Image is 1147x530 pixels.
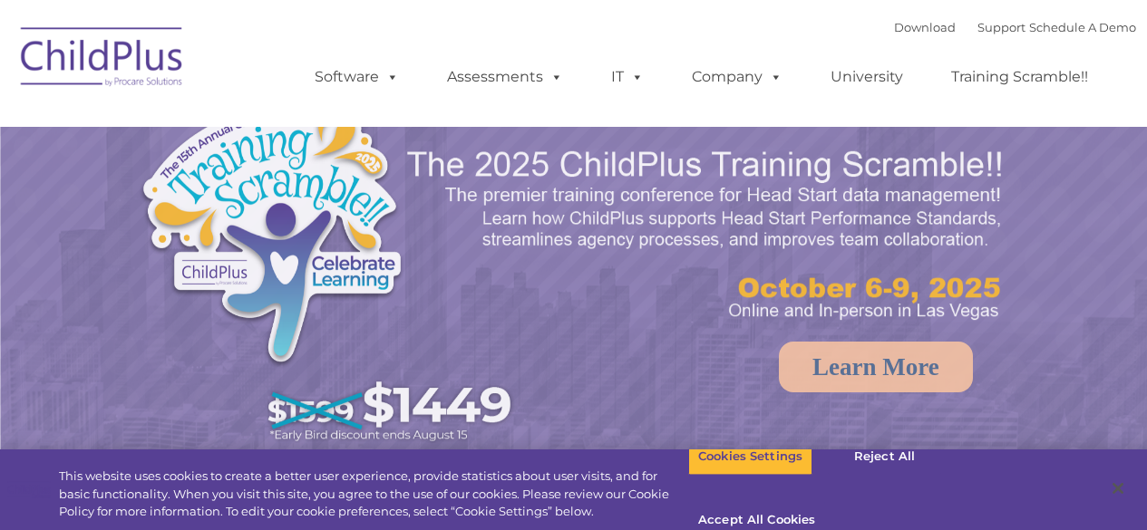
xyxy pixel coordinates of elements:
[1029,20,1136,34] a: Schedule A Demo
[429,59,581,95] a: Assessments
[894,20,956,34] a: Download
[688,438,812,476] button: Cookies Settings
[59,467,688,521] div: This website uses cookies to create a better user experience, provide statistics about user visit...
[296,59,417,95] a: Software
[933,59,1106,95] a: Training Scramble!!
[1098,468,1138,508] button: Close
[593,59,662,95] a: IT
[812,59,921,95] a: University
[977,20,1025,34] a: Support
[894,20,1136,34] font: |
[779,342,973,392] a: Learn More
[674,59,801,95] a: Company
[828,438,941,476] button: Reject All
[12,14,193,105] img: ChildPlus by Procare Solutions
